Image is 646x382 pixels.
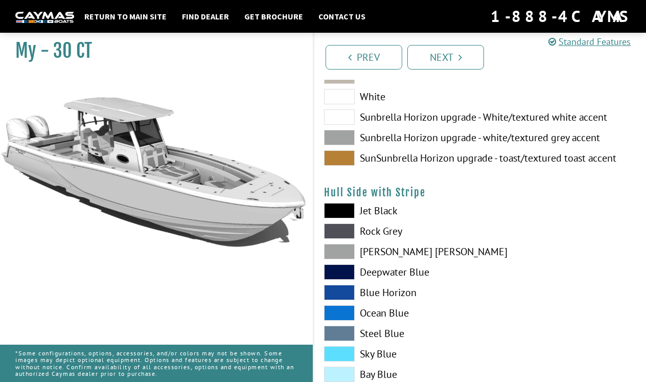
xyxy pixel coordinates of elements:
label: Sunbrella Horizon upgrade - White/textured white accent [324,109,470,125]
label: Blue Horizon [324,285,470,300]
a: Get Brochure [239,10,308,23]
label: Rock Grey [324,223,470,239]
h1: My - 30 CT [15,39,287,62]
label: Steel Blue [324,326,470,341]
label: White [324,89,470,104]
a: Prev [326,45,402,70]
label: SunSunbrella Horizon upgrade - toast/textured toast accent [324,150,470,166]
a: Return to main site [79,10,172,23]
h4: Hull Side with Stripe [324,186,636,199]
div: 1-888-4CAYMAS [491,5,631,28]
img: white-logo-c9c8dbefe5ff5ceceb0f0178aa75bf4bb51f6bca0971e226c86eb53dfe498488.png [15,12,74,23]
ul: Pagination [323,43,646,70]
p: *Some configurations, options, accessories, and/or colors may not be shown. Some images may depic... [15,345,297,382]
label: [PERSON_NAME] [PERSON_NAME] [324,244,470,259]
a: Standard Features [548,36,631,48]
a: Find Dealer [177,10,234,23]
label: Sunbrella Horizon upgrade - white/textured grey accent [324,130,470,145]
label: Ocean Blue [324,305,470,321]
a: Next [407,45,484,70]
a: Contact Us [313,10,371,23]
label: Deepwater Blue [324,264,470,280]
label: Jet Black [324,203,470,218]
label: Sky Blue [324,346,470,362]
label: Bay Blue [324,367,470,382]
